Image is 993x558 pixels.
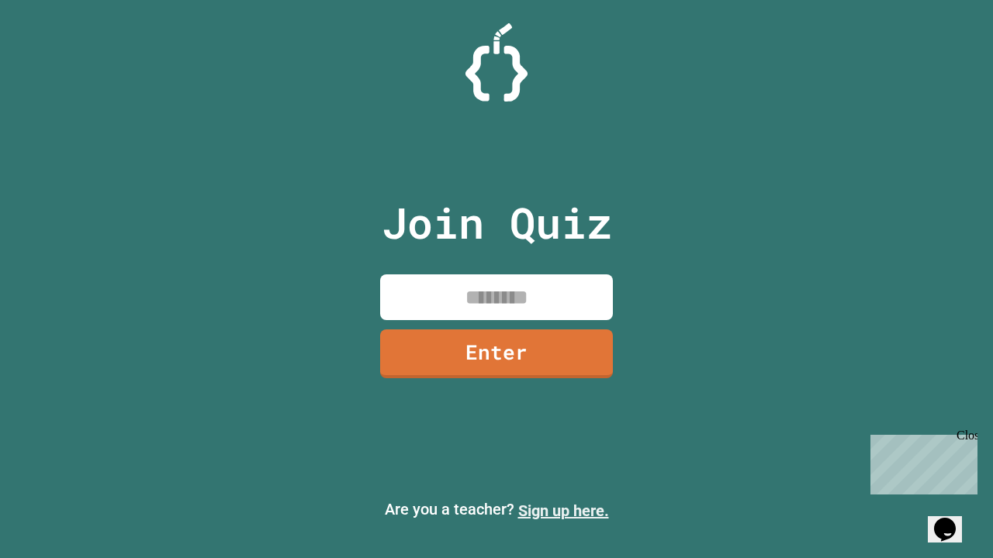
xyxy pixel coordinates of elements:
iframe: chat widget [928,496,977,542]
a: Enter [380,329,613,378]
p: Are you a teacher? [12,498,981,522]
p: Join Quiz [382,191,612,255]
a: Sign up here. [518,501,609,520]
img: Logo.svg [465,23,528,102]
div: Chat with us now!Close [6,6,107,98]
iframe: chat widget [864,429,977,494]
